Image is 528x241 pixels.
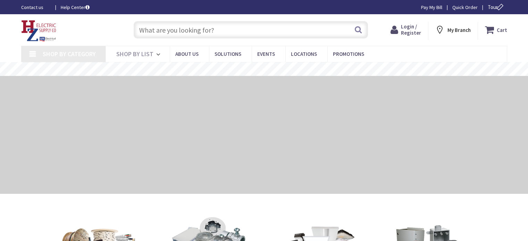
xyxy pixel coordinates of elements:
[257,51,275,57] span: Events
[215,51,241,57] span: Solutions
[333,51,364,57] span: Promotions
[497,24,507,36] strong: Cart
[421,4,442,11] a: Pay My Bill
[447,27,471,33] strong: My Branch
[61,4,90,11] a: Help Center
[21,20,57,42] img: HZ Electric Supply
[485,24,507,36] a: Cart
[116,50,153,58] span: Shop By List
[21,4,50,11] a: Contact us
[452,4,478,11] a: Quick Order
[175,51,199,57] span: About Us
[435,24,471,36] div: My Branch
[391,24,421,36] a: Login / Register
[401,23,421,36] span: Login / Register
[488,4,505,10] span: Tour
[134,21,368,38] input: What are you looking for?
[291,51,317,57] span: Locations
[43,50,96,58] span: Shop By Category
